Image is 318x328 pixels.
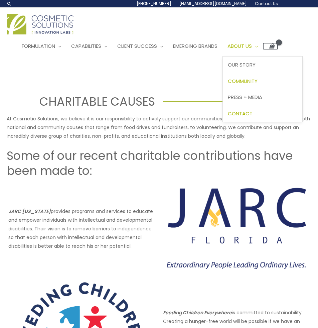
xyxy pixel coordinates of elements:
[255,1,278,6] span: Contact Us
[163,187,310,270] img: Charitable Causes JARC Florida Logo
[7,1,12,6] a: Search icon link
[17,36,66,56] a: Formulation
[71,42,101,49] span: Capabilities
[7,14,73,34] img: Cosmetic Solutions Logo
[112,36,168,56] a: Client Success
[228,78,258,85] span: Community
[163,309,232,316] em: Feeding Children Everywhere
[117,42,157,49] span: Client Success
[223,73,302,89] a: Community
[168,36,222,56] a: Emerging Brands
[223,89,302,106] a: Press + Media
[173,42,217,49] span: Emerging Brands
[228,110,253,117] span: Contact
[12,36,278,56] nav: Site Navigation
[222,36,263,56] a: About Us
[228,94,262,101] span: Press + Media
[8,207,155,250] p: provides programs and services to educate and empower individuals with intellectual and developme...
[22,42,55,49] span: Formulation
[263,43,278,49] a: View Shopping Cart, empty
[223,106,302,122] a: Contact
[25,93,155,110] h1: CHARITABLE CAUSES
[66,36,112,56] a: Capabilities
[228,61,256,68] span: Our Story
[227,42,252,49] span: About Us
[8,208,51,215] strong: JARC [US_STATE]
[137,1,171,6] span: [PHONE_NUMBER]
[179,1,247,6] span: [EMAIL_ADDRESS][DOMAIN_NAME]
[7,114,311,140] p: At Cosmetic Solutions, we believe it is our responsibility to actively support our communities. E...
[7,148,311,179] h2: Some of our recent charitable contributions have been made to:
[223,57,302,73] a: Our Story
